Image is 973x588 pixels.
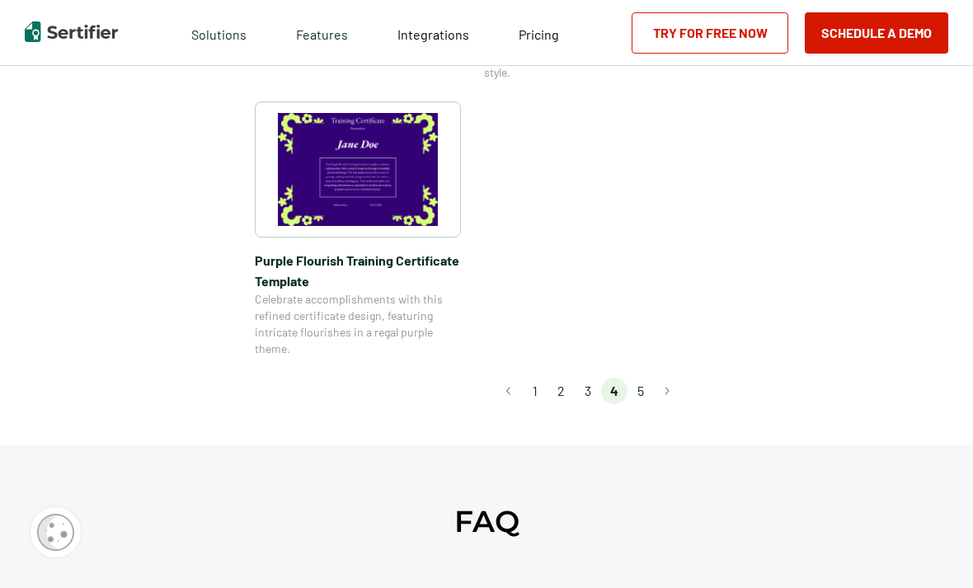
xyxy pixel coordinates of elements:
[891,509,973,588] iframe: Chat Widget
[191,22,247,43] span: Solutions
[601,378,628,404] li: page 4
[519,26,559,42] span: Pricing
[548,378,575,404] li: page 2
[397,22,469,43] a: Integrations
[519,22,559,43] a: Pricing
[255,291,461,357] span: Celebrate accomplishments with this refined certificate design, featuring intricate flourishes in...
[496,378,522,404] button: Go to previous page
[454,503,519,539] h2: FAQ
[654,378,680,404] button: Go to next page
[632,12,788,54] a: Try for Free Now
[522,378,548,404] li: page 1
[278,113,438,226] img: Purple Flourish Training Certificate Template
[25,21,118,42] img: Sertifier | Digital Credentialing Platform
[805,12,948,54] button: Schedule a Demo
[397,26,469,42] span: Integrations
[628,378,654,404] li: page 5
[255,250,461,291] span: Purple Flourish Training Certificate Template
[296,22,348,43] span: Features
[255,101,461,357] a: Purple Flourish Training Certificate TemplatePurple Flourish Training Certificate TemplateCelebra...
[575,378,601,404] li: page 3
[37,514,74,551] img: Cookie Popup Icon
